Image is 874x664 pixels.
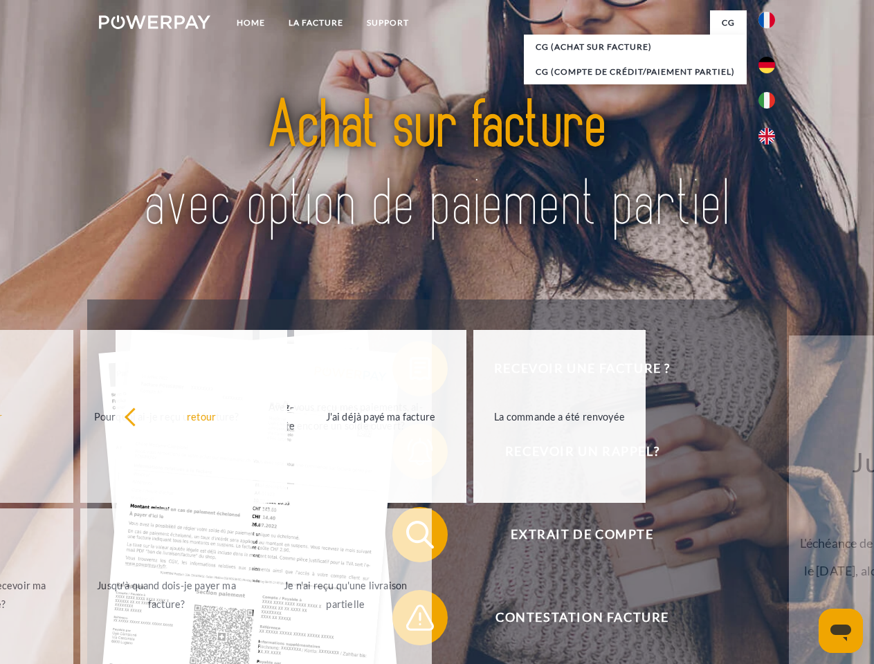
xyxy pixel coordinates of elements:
[524,59,747,84] a: CG (Compte de crédit/paiement partiel)
[124,407,280,425] div: retour
[710,10,747,35] a: CG
[277,10,355,35] a: LA FACTURE
[758,12,775,28] img: fr
[225,10,277,35] a: Home
[392,507,752,562] button: Extrait de compte
[99,15,210,29] img: logo-powerpay-white.svg
[758,92,775,109] img: it
[89,576,244,614] div: Jusqu'à quand dois-je payer ma facture?
[412,507,752,562] span: Extrait de compte
[392,590,752,645] button: Contestation Facture
[758,128,775,145] img: en
[268,576,424,614] div: Je n'ai reçu qu'une livraison partielle
[758,57,775,73] img: de
[524,35,747,59] a: CG (achat sur facture)
[302,407,458,425] div: J'ai déjà payé ma facture
[412,590,752,645] span: Contestation Facture
[482,407,637,425] div: La commande a été renvoyée
[819,609,863,653] iframe: Bouton de lancement de la fenêtre de messagerie
[355,10,421,35] a: Support
[132,66,742,265] img: title-powerpay_fr.svg
[89,407,244,425] div: Pourquoi ai-je reçu une facture?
